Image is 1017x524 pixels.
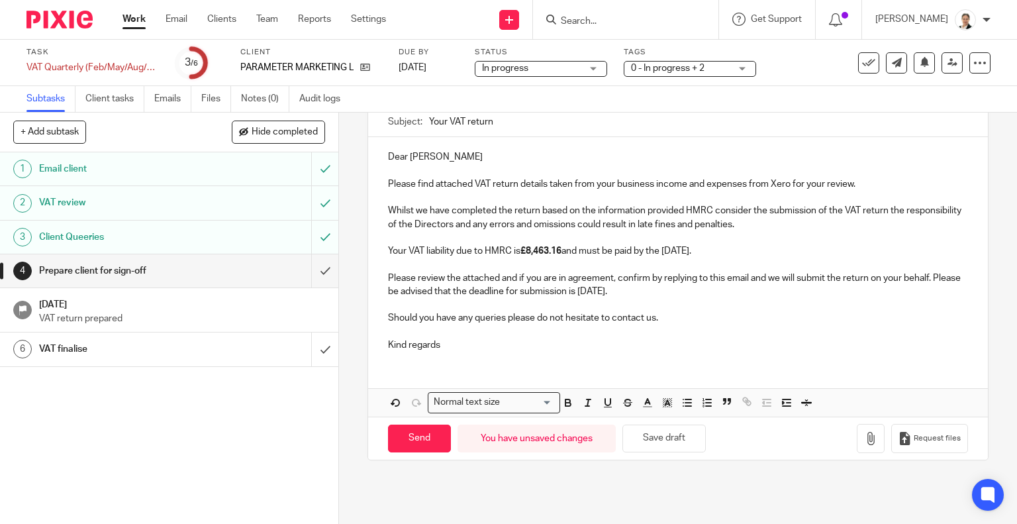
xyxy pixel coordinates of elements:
[185,55,198,70] div: 3
[13,121,86,143] button: + Add subtask
[39,261,212,281] h1: Prepare client for sign-off
[351,13,386,26] a: Settings
[388,272,969,299] p: Please review the attached and if you are in agreement, confirm by replying to this email and we ...
[891,424,968,454] button: Request files
[26,47,159,58] label: Task
[39,159,212,179] h1: Email client
[298,13,331,26] a: Reports
[240,61,354,74] p: PARAMETER MARKETING LTD
[751,15,802,24] span: Get Support
[166,13,187,26] a: Email
[39,227,212,247] h1: Client Queeries
[559,16,679,28] input: Search
[299,86,350,112] a: Audit logs
[388,115,422,129] label: Subject:
[482,64,528,73] span: In progress
[122,13,146,26] a: Work
[13,228,32,246] div: 3
[232,121,325,143] button: Hide completed
[624,47,756,58] label: Tags
[388,339,969,352] p: Kind regards
[955,9,976,30] img: Untitled%20(5%20%C3%97%205%20cm)%20(2).png
[252,127,318,138] span: Hide completed
[39,295,325,311] h1: [DATE]
[875,13,948,26] p: [PERSON_NAME]
[241,86,289,112] a: Notes (0)
[399,47,458,58] label: Due by
[631,64,704,73] span: 0 - In progress + 2
[13,160,32,178] div: 1
[39,312,325,325] p: VAT return prepared
[191,60,198,67] small: /6
[520,246,561,256] strong: £8,463.16
[39,193,212,213] h1: VAT review
[85,86,144,112] a: Client tasks
[428,392,560,413] div: Search for option
[26,11,93,28] img: Pixie
[201,86,231,112] a: Files
[431,395,503,409] span: Normal text size
[458,425,616,453] div: You have unsaved changes
[256,13,278,26] a: Team
[388,150,969,164] p: Dear [PERSON_NAME]
[475,47,607,58] label: Status
[388,244,969,258] p: Your VAT liability due to HMRC is and must be paid by the [DATE].
[622,425,706,453] button: Save draft
[399,63,426,72] span: [DATE]
[207,13,236,26] a: Clients
[13,340,32,358] div: 6
[13,194,32,213] div: 2
[505,395,552,409] input: Search for option
[388,204,969,231] p: Whilst we have completed the return based on the information provided HMRC consider the submissio...
[240,47,382,58] label: Client
[13,262,32,280] div: 4
[388,425,451,453] input: Send
[154,86,191,112] a: Emails
[26,61,159,74] div: VAT Quarterly (Feb/May/Aug/Nov)
[914,433,961,444] span: Request files
[39,339,212,359] h1: VAT finalise
[26,86,75,112] a: Subtasks
[388,311,969,325] p: Should you have any queries please do not hesitate to contact us.
[388,178,969,191] p: Please find attached VAT return details taken from your business income and expenses from Xero fo...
